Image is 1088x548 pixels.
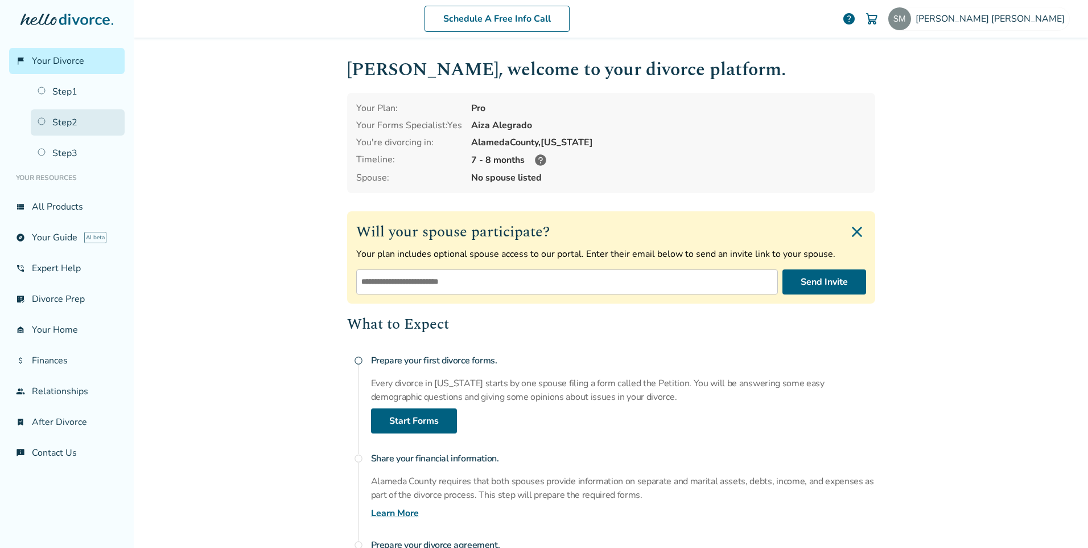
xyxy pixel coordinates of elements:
div: Timeline: [356,153,462,167]
a: bookmark_checkAfter Divorce [9,409,125,435]
h1: [PERSON_NAME] , welcome to your divorce platform. [347,56,875,84]
div: You're divorcing in: [356,136,462,149]
span: Spouse: [356,171,462,184]
a: Step2 [31,109,125,136]
div: Your Forms Specialist: Yes [356,119,462,132]
a: list_alt_checkDivorce Prep [9,286,125,312]
a: view_listAll Products [9,194,125,220]
span: Your Divorce [32,55,84,67]
h2: Will your spouse participate? [356,220,866,243]
span: radio_button_unchecked [354,454,363,463]
span: [PERSON_NAME] [PERSON_NAME] [916,13,1069,25]
p: Your plan includes optional spouse access to our portal. Enter their email below to send an invit... [356,248,866,260]
span: flag_2 [16,56,25,66]
a: phone_in_talkExpert Help [9,255,125,281]
div: 7 - 8 months [471,153,866,167]
a: chat_infoContact Us [9,440,125,466]
p: Every divorce in [US_STATE] starts by one spouse filing a form called the Petition. You will be a... [371,377,875,404]
div: Your Plan: [356,102,462,114]
span: explore [16,233,25,242]
h4: Prepare your first divorce forms. [371,349,875,372]
a: Learn More [371,506,419,520]
span: AI beta [84,232,106,243]
img: Cart [865,12,879,26]
a: attach_moneyFinances [9,347,125,374]
span: view_list [16,202,25,211]
span: phone_in_talk [16,264,25,273]
a: help [842,12,856,26]
span: No spouse listed [471,171,866,184]
span: bookmark_check [16,418,25,427]
a: Step1 [31,79,125,105]
a: exploreYour GuideAI beta [9,224,125,251]
span: group [16,387,25,396]
img: stacy_morales@hotmail.com [888,7,911,30]
span: radio_button_unchecked [354,356,363,365]
span: garage_home [16,325,25,334]
li: Your Resources [9,166,125,189]
span: list_alt_check [16,295,25,304]
a: groupRelationships [9,378,125,404]
div: Pro [471,102,866,114]
a: Step3 [31,140,125,166]
a: flag_2Your Divorce [9,48,125,74]
h4: Share your financial information. [371,447,875,470]
h2: What to Expect [347,313,875,336]
div: Aiza Alegrado [471,119,866,132]
button: Send Invite [782,269,866,295]
img: Close invite form [848,223,866,241]
a: garage_homeYour Home [9,317,125,343]
div: Alameda County, [US_STATE] [471,136,866,149]
span: attach_money [16,356,25,365]
span: chat_info [16,448,25,457]
p: Alameda County requires that both spouses provide information on separate and marital assets, deb... [371,475,875,502]
a: Start Forms [371,408,457,434]
a: Schedule A Free Info Call [425,6,570,32]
